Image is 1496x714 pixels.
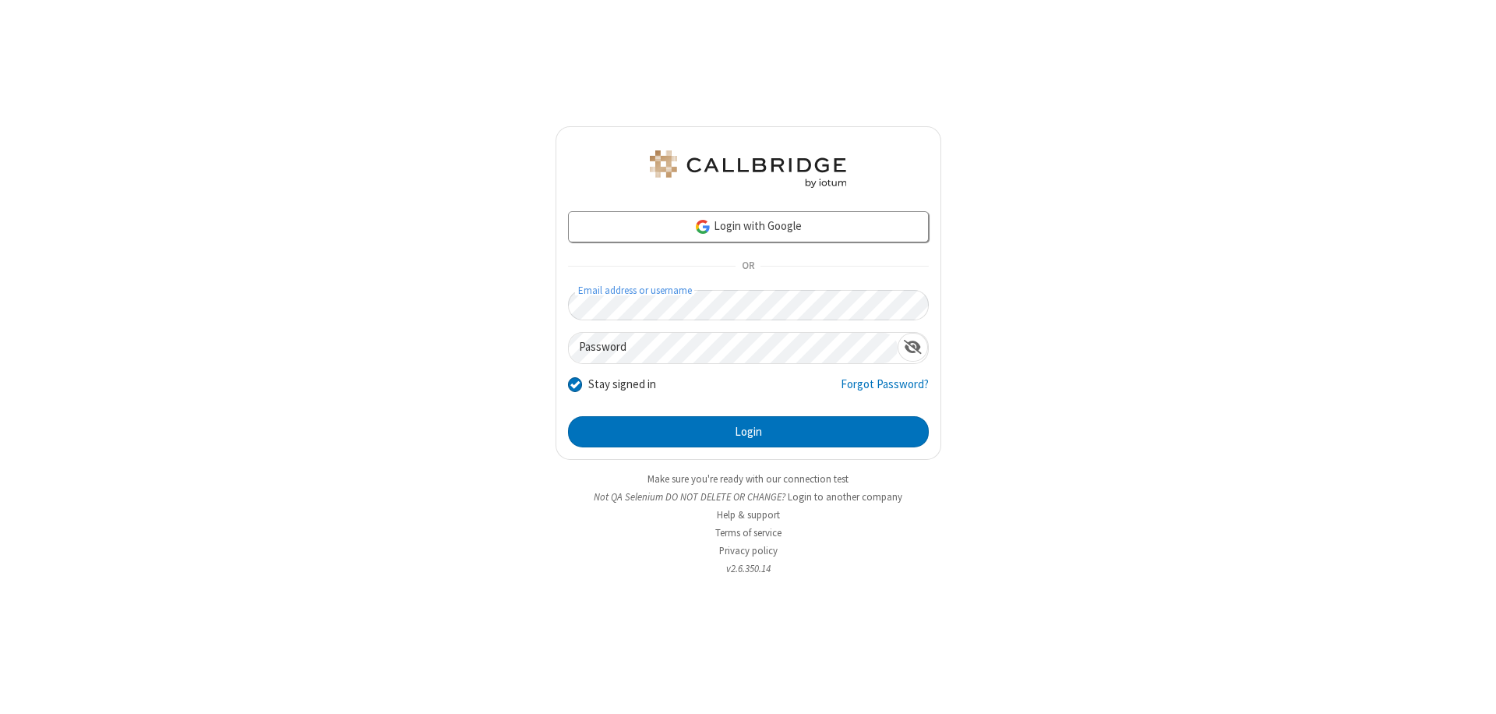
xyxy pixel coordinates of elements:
label: Stay signed in [588,376,656,394]
button: Login [568,416,929,447]
input: Password [569,333,898,363]
div: Show password [898,333,928,362]
a: Login with Google [568,211,929,242]
a: Help & support [717,508,780,521]
span: OR [736,256,760,277]
button: Login to another company [788,490,902,504]
a: Privacy policy [719,544,778,557]
img: google-icon.png [694,218,711,235]
a: Terms of service [715,526,782,539]
a: Make sure you're ready with our connection test [647,472,849,486]
input: Email address or username [568,290,929,320]
a: Forgot Password? [841,376,929,405]
img: QA Selenium DO NOT DELETE OR CHANGE [647,150,849,188]
li: v2.6.350.14 [556,561,941,576]
li: Not QA Selenium DO NOT DELETE OR CHANGE? [556,490,941,504]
